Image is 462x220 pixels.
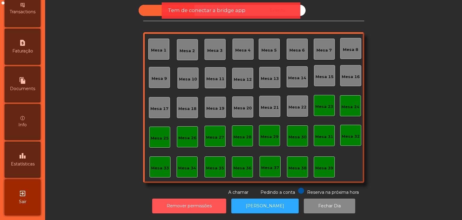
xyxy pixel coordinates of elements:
[178,165,196,171] div: Mesa 34
[233,165,251,171] div: Mesa 36
[10,9,35,15] span: Transactions
[289,47,305,53] div: Mesa 6
[234,105,252,111] div: Mesa 20
[206,76,224,82] div: Mesa 11
[152,199,226,213] button: Remover permissões
[228,190,248,195] span: A chamar
[19,199,26,205] span: Sair
[19,77,26,84] i: file_copy
[261,47,277,53] div: Mesa 5
[234,77,252,83] div: Mesa 12
[19,39,26,46] i: request_page
[178,106,196,112] div: Mesa 18
[261,105,279,111] div: Mesa 21
[206,134,224,140] div: Mesa 27
[18,122,27,128] span: Info
[10,86,35,92] span: Documents
[151,165,169,171] div: Mesa 33
[307,190,359,195] span: Reserva na próxima hora
[151,135,169,141] div: Mesa 25
[19,152,26,159] i: leaderboard
[343,47,358,53] div: Mesa 8
[206,105,224,112] div: Mesa 19
[11,161,35,167] span: Estatísticas
[260,190,295,195] span: Pedindo a conta
[316,47,332,53] div: Mesa 7
[288,104,306,110] div: Mesa 22
[180,48,195,54] div: Mesa 2
[207,48,223,54] div: Mesa 3
[304,199,355,213] button: Fechar Dia
[178,135,196,141] div: Mesa 26
[139,5,194,16] div: Sala
[288,75,306,81] div: Mesa 14
[288,165,306,171] div: Mesa 38
[260,134,279,140] div: Mesa 29
[341,104,359,110] div: Mesa 24
[206,165,224,171] div: Mesa 35
[12,48,33,54] span: Faturação
[233,134,251,140] div: Mesa 28
[316,74,334,80] div: Mesa 15
[19,190,26,197] i: exit_to_app
[168,7,245,14] span: Tem de conectar a bridge app
[288,134,306,140] div: Mesa 30
[231,199,299,213] button: [PERSON_NAME]
[235,47,251,53] div: Mesa 4
[261,165,279,171] div: Mesa 37
[342,134,360,140] div: Mesa 32
[315,165,333,171] div: Mesa 39
[151,47,166,53] div: Mesa 1
[315,104,333,110] div: Mesa 23
[152,76,167,82] div: Mesa 9
[179,76,197,82] div: Mesa 10
[315,134,333,140] div: Mesa 31
[261,76,279,82] div: Mesa 13
[342,74,360,80] div: Mesa 16
[150,106,168,112] div: Mesa 17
